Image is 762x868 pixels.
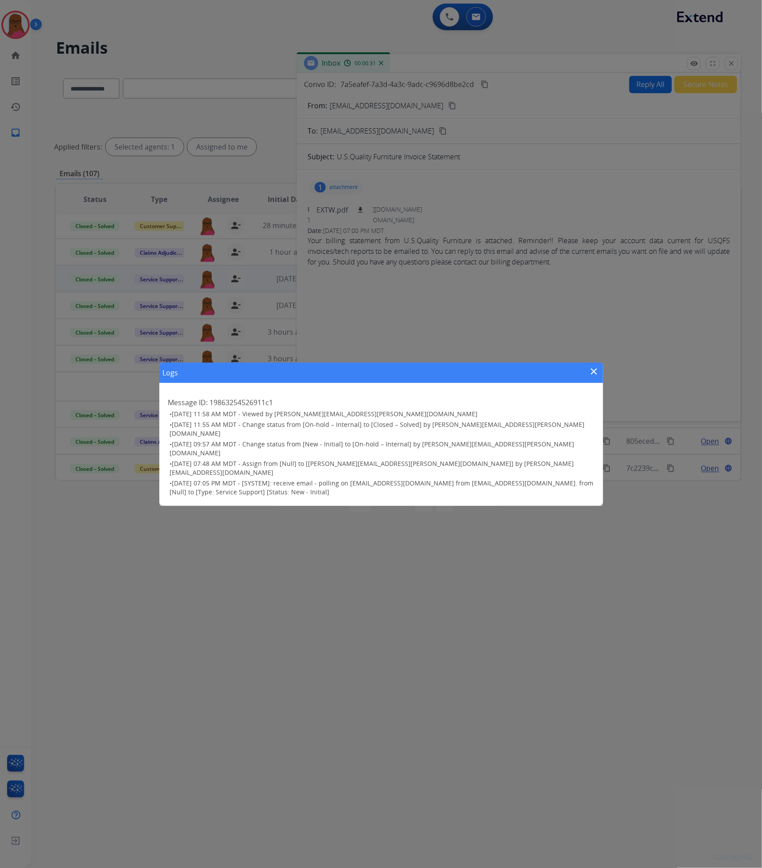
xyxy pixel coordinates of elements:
span: [DATE] 07:05 PM MDT - [SYSTEM]: receive email - polling on [EMAIL_ADDRESS][DOMAIN_NAME] from [EMA... [170,479,594,496]
p: 0.20.1027RC [713,852,753,863]
mat-icon: close [589,366,600,377]
span: [DATE] 09:57 AM MDT - Change status from [New - Initial] to [On-hold – Internal] by [PERSON_NAME]... [170,440,575,457]
span: [DATE] 11:55 AM MDT - Change status from [On-hold – Internal] to [Closed – Solved] by [PERSON_NAM... [170,420,585,438]
h3: • [170,479,594,497]
h3: • [170,420,594,438]
h3: • [170,459,594,477]
span: [DATE] 11:58 AM MDT - Viewed by [PERSON_NAME][EMAIL_ADDRESS][PERSON_NAME][DOMAIN_NAME] [172,410,478,418]
span: 19863254526911c1 [210,398,273,407]
span: [DATE] 07:48 AM MDT - Assign from [Null] to [[PERSON_NAME][EMAIL_ADDRESS][PERSON_NAME][DOMAIN_NAM... [170,459,574,477]
h1: Logs [163,367,178,378]
span: Message ID: [168,398,208,407]
h3: • [170,410,594,418]
h3: • [170,440,594,458]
